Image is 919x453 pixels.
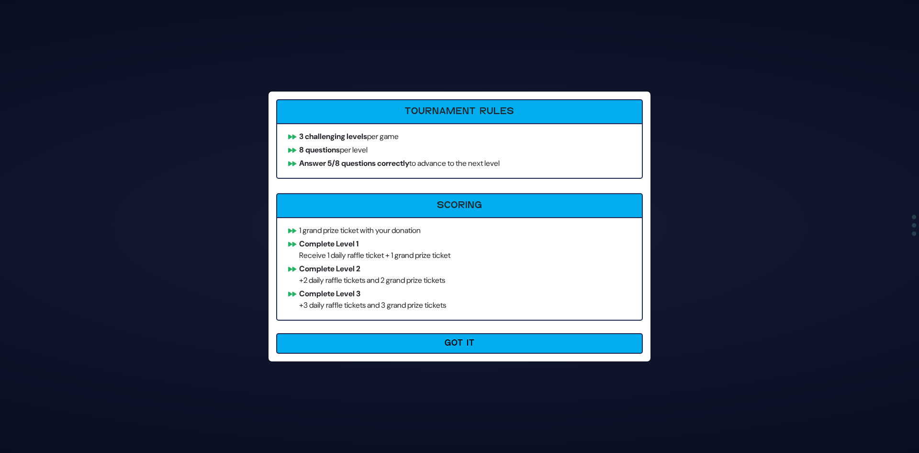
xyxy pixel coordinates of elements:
[283,200,636,211] h6: Scoring
[284,131,635,142] li: per game
[284,225,635,236] li: 1 grand prize ticket with your donation
[283,106,636,117] h6: Tournament Rules
[284,238,635,261] li: Receive 1 daily raffle ticket + 1 grand prize ticket
[299,289,360,299] b: Complete Level 3
[299,264,360,274] b: Complete Level 2
[299,145,340,155] b: 8 questions
[284,288,635,311] li: +3 daily raffle tickets and 3 grand prize tickets
[299,131,367,141] b: 3 challenging levels
[299,239,359,249] b: Complete Level 1
[276,333,643,354] button: Got It
[284,144,635,156] li: per level
[299,158,409,168] b: Answer 5/8 questions correctly
[284,263,635,286] li: +2 daily raffle tickets and 2 grand prize tickets
[284,158,635,169] li: to advance to the next level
